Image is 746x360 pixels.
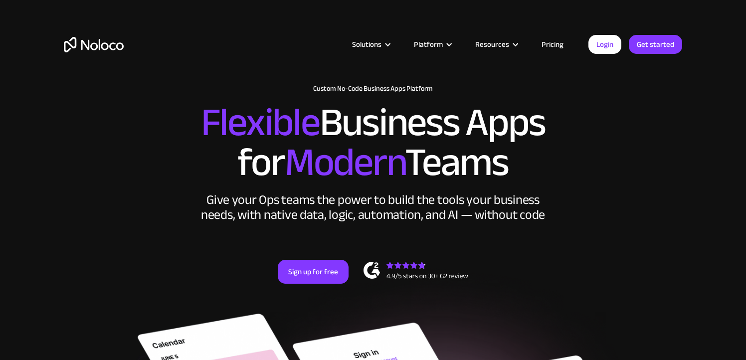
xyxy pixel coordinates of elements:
[285,125,405,199] span: Modern
[64,37,124,52] a: home
[278,260,349,284] a: Sign up for free
[588,35,621,54] a: Login
[475,38,509,51] div: Resources
[529,38,576,51] a: Pricing
[401,38,463,51] div: Platform
[201,85,320,160] span: Flexible
[198,192,548,222] div: Give your Ops teams the power to build the tools your business needs, with native data, logic, au...
[463,38,529,51] div: Resources
[340,38,401,51] div: Solutions
[352,38,381,51] div: Solutions
[629,35,682,54] a: Get started
[64,103,682,182] h2: Business Apps for Teams
[414,38,443,51] div: Platform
